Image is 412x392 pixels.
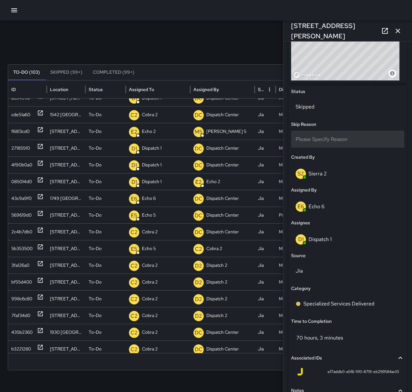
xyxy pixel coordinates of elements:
[11,274,32,290] div: bf55d400
[195,279,202,286] p: D2
[11,87,16,92] div: ID
[11,224,32,240] div: 2c4b7db0
[88,65,140,80] button: Completed (99+)
[131,245,137,253] p: E5
[89,190,102,207] p: To-Do
[195,312,202,320] p: D2
[255,341,276,357] div: Jia
[11,257,29,274] div: 3fa126a0
[195,128,202,136] p: M5
[45,65,88,80] button: Skipped (99+)
[131,212,137,219] p: E5
[276,324,316,341] div: Maintenance
[276,307,316,324] div: Maintenance
[258,87,264,92] div: Source
[89,173,102,190] p: To-Do
[195,245,202,253] p: C2
[255,123,276,140] div: Jia
[131,346,138,353] p: C2
[255,307,276,324] div: Jia
[255,173,276,190] div: Jia
[276,240,316,257] div: Maintenance
[11,173,32,190] div: 085014d0
[255,207,276,223] div: Jia
[206,341,239,357] p: Dispatch Center
[276,341,316,357] div: Maintenance
[255,240,276,257] div: Jia
[131,312,138,320] p: C2
[47,257,85,274] div: 1200 Broadway
[47,190,85,207] div: 1749 Broadway
[206,190,239,207] p: Dispatch Center
[11,207,32,223] div: 569619d0
[142,107,158,123] p: Cobra 2
[206,240,222,257] p: Cobra 2
[276,140,316,156] div: Maintenance
[206,207,239,223] p: Dispatch Center
[142,173,162,190] p: Dispatch 1
[142,123,156,140] p: Echo 2
[255,190,276,207] div: Jia
[142,207,156,223] p: Echo 5
[47,274,85,290] div: 440 11th Street
[131,262,138,270] p: C2
[89,291,102,307] p: To-Do
[47,106,85,123] div: 1542 Broadway
[47,240,85,257] div: 2295 Broadway
[206,107,239,123] p: Dispatch Center
[206,224,239,240] p: Dispatch Center
[255,140,276,156] div: Jia
[11,291,32,307] div: 998c6c80
[193,87,219,92] div: Assigned By
[89,107,102,123] p: To-Do
[11,307,30,324] div: 7faf34d0
[11,123,30,140] div: f6813cd0
[142,224,158,240] p: Cobra 2
[276,223,316,240] div: Maintenance
[195,329,202,337] p: DC
[195,111,202,119] p: DC
[132,162,137,169] p: D1
[206,324,239,341] p: Dispatch Center
[195,262,202,270] p: D2
[142,240,156,257] p: Echo 5
[279,87,295,92] div: Division
[255,223,276,240] div: Jia
[276,274,316,290] div: Maintenance
[50,87,68,92] div: Location
[142,140,162,156] p: Dispatch 1
[89,341,102,357] p: To-Do
[131,111,138,119] p: C2
[195,212,202,219] p: DC
[89,307,102,324] p: To-Do
[47,341,85,357] div: 1180 Clay Street
[89,274,102,290] p: To-Do
[47,123,85,140] div: 505 17th Street
[206,257,227,274] p: Dispatch 2
[142,341,158,357] p: Cobra 2
[195,145,202,153] p: DC
[11,190,32,207] div: 43c9a9f0
[47,173,85,190] div: 1637 Telegraph Avenue
[206,157,239,173] p: Dispatch Center
[131,295,138,303] p: C2
[47,324,85,341] div: 1930 Broadway
[142,291,158,307] p: Cobra 2
[142,274,158,290] p: Cobra 2
[89,87,103,92] div: Status
[255,274,276,290] div: Jia
[142,307,158,324] p: Cobra 2
[276,257,316,274] div: Maintenance
[255,324,276,341] div: Jia
[47,140,85,156] div: 9 Grand Avenue
[8,65,45,80] button: To-Do (103)
[142,190,156,207] p: Echo 6
[11,324,33,341] div: 435b2360
[89,207,102,223] p: To-Do
[11,240,33,257] div: 5b353500
[89,123,102,140] p: To-Do
[89,157,102,173] p: To-Do
[89,324,102,341] p: To-Do
[206,307,227,324] p: Dispatch 2
[195,195,202,203] p: DC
